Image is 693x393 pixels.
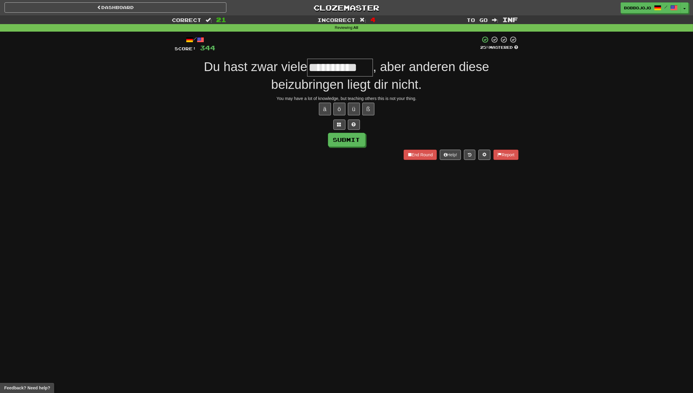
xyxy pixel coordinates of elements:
button: Help! [440,150,461,160]
button: ä [319,103,331,115]
button: ü [348,103,360,115]
a: Dashboard [5,2,226,13]
button: End Round [404,150,437,160]
a: bobbojojo / [621,2,681,13]
span: / [664,5,667,9]
span: Open feedback widget [4,385,50,391]
a: Clozemaster [235,2,457,13]
span: : [360,17,366,23]
button: Round history (alt+y) [464,150,475,160]
button: Report [493,150,518,160]
button: Single letter hint - you only get 1 per sentence and score half the points! alt+h [348,120,360,130]
button: ö [333,103,345,115]
span: 4 [370,16,376,23]
div: You may have a lot of knowledge, but teaching others this is not your thing. [175,95,518,101]
span: : [492,17,499,23]
span: bobbojojo [624,5,651,11]
span: 25 % [480,45,490,50]
strong: All [353,26,358,30]
span: Incorrect [317,17,355,23]
button: Submit [328,133,365,147]
div: / [175,36,216,43]
span: Correct [172,17,201,23]
span: 344 [200,44,216,51]
span: Inf [502,16,518,23]
span: To go [467,17,488,23]
span: , aber anderen diese beizubringen liegt dir nicht. [271,60,489,92]
span: Du hast zwar viele [204,60,307,74]
div: Mastered [480,45,518,50]
span: Score: [175,46,197,51]
span: 21 [216,16,226,23]
button: Switch sentence to multiple choice alt+p [333,120,345,130]
span: : [206,17,212,23]
button: ß [362,103,374,115]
